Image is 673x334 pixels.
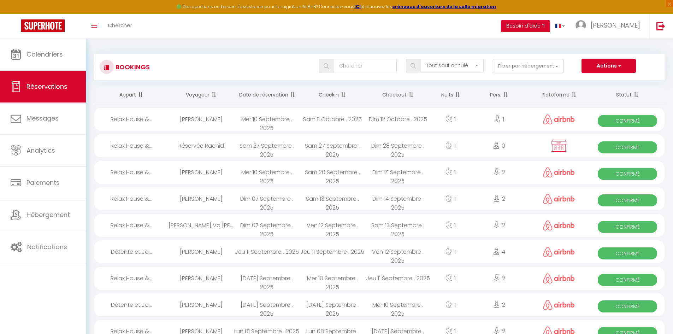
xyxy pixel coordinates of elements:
[365,86,431,104] th: Sort by checkout
[26,50,63,59] span: Calendriers
[528,86,591,104] th: Sort by channel
[27,242,67,251] span: Notifications
[590,86,665,104] th: Sort by status
[26,210,70,219] span: Hébergement
[21,19,65,32] img: Super Booking
[94,86,169,104] th: Sort by rentals
[108,22,132,29] span: Chercher
[26,146,55,155] span: Analytics
[26,178,60,187] span: Paiements
[656,22,665,30] img: logout
[26,82,67,91] span: Réservations
[6,3,27,24] button: Ouvrir le widget de chat LiveChat
[300,86,365,104] th: Sort by checkin
[169,86,234,104] th: Sort by guest
[582,59,636,73] button: Actions
[591,21,640,30] span: [PERSON_NAME]
[471,86,527,104] th: Sort by people
[501,20,550,32] button: Besoin d'aide ?
[431,86,471,104] th: Sort by nights
[114,59,150,75] h3: Bookings
[334,59,397,73] input: Chercher
[102,14,137,39] a: Chercher
[570,14,649,39] a: ... [PERSON_NAME]
[234,86,300,104] th: Sort by booking date
[354,4,361,10] a: ICI
[575,20,586,31] img: ...
[493,59,563,73] button: Filtrer par hébergement
[26,114,59,123] span: Messages
[392,4,496,10] a: créneaux d'ouverture de la salle migration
